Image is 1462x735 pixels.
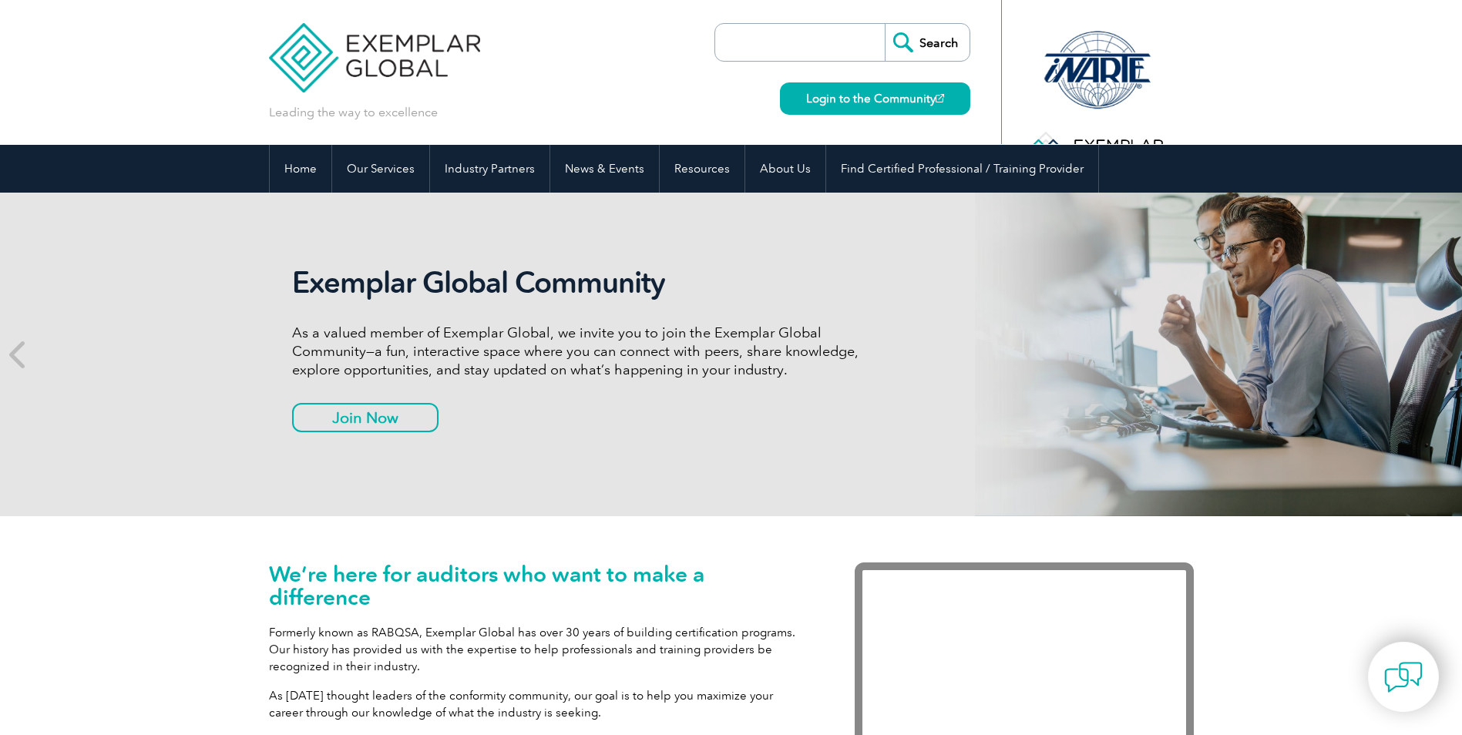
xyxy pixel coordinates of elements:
a: Industry Partners [430,145,550,193]
p: As [DATE] thought leaders of the conformity community, our goal is to help you maximize your care... [269,687,808,721]
a: Login to the Community [780,82,970,115]
img: open_square.png [936,94,944,102]
p: Leading the way to excellence [269,104,438,121]
h2: Exemplar Global Community [292,265,870,300]
p: Formerly known as RABQSA, Exemplar Global has over 30 years of building certification programs. O... [269,624,808,675]
a: News & Events [550,145,659,193]
a: Home [270,145,331,193]
img: contact-chat.png [1384,658,1423,696]
h1: We’re here for auditors who want to make a difference [269,562,808,609]
a: Join Now [292,403,439,432]
a: Our Services [332,145,429,193]
a: Resources [660,145,744,193]
p: As a valued member of Exemplar Global, we invite you to join the Exemplar Global Community—a fun,... [292,324,870,379]
a: About Us [745,145,825,193]
input: Search [885,24,970,61]
a: Find Certified Professional / Training Provider [826,145,1098,193]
